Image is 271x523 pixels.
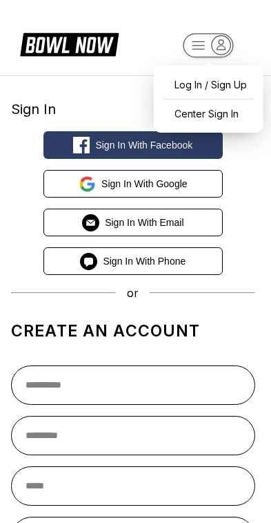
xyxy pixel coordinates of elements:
[103,256,185,267] span: Sign in with Phone
[105,217,183,228] span: Sign in with Email
[43,247,223,275] button: Sign in with Phone
[43,209,223,236] button: Sign in with Email
[101,178,188,189] span: Sign in with Google
[161,102,257,126] a: Center Sign In
[43,131,223,159] button: Sign in with Facebook
[11,101,255,117] div: Sign In
[11,321,255,341] h1: Create an account
[43,170,223,198] button: Sign in with Google
[161,73,257,97] a: Log In / Sign Up
[95,140,192,151] span: Sign in with Facebook
[11,286,255,300] div: or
